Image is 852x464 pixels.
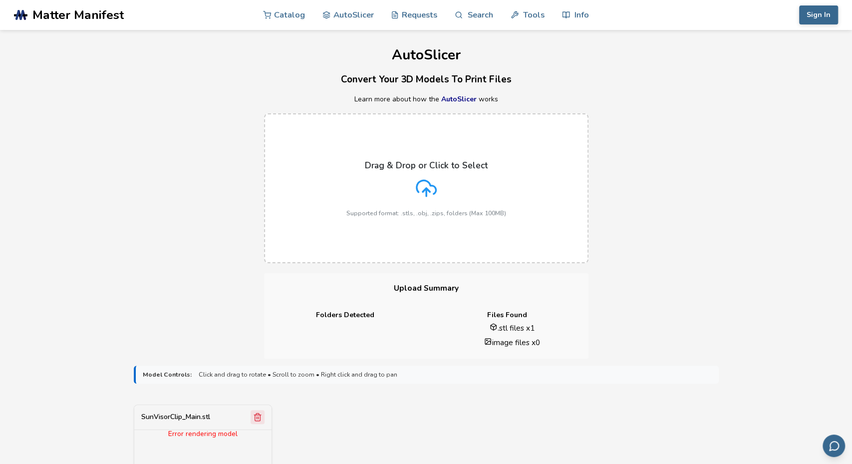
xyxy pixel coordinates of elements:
[143,371,192,378] strong: Model Controls:
[141,413,210,421] div: SunVisorClip_Main.stl
[443,337,581,348] li: image files x 0
[271,311,419,319] h4: Folders Detected
[134,430,272,438] div: Error rendering model
[32,8,124,22] span: Matter Manifest
[823,435,845,457] button: Send feedback via email
[264,273,588,304] h3: Upload Summary
[251,410,265,424] button: Remove model
[799,5,838,24] button: Sign In
[433,311,581,319] h4: Files Found
[346,210,506,217] p: Supported format: .stls, .obj, .zips, folders (Max 100MB)
[199,371,397,378] span: Click and drag to rotate • Scroll to zoom • Right click and drag to pan
[365,160,488,170] p: Drag & Drop or Click to Select
[441,94,477,104] a: AutoSlicer
[443,323,581,333] li: .stl files x 1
